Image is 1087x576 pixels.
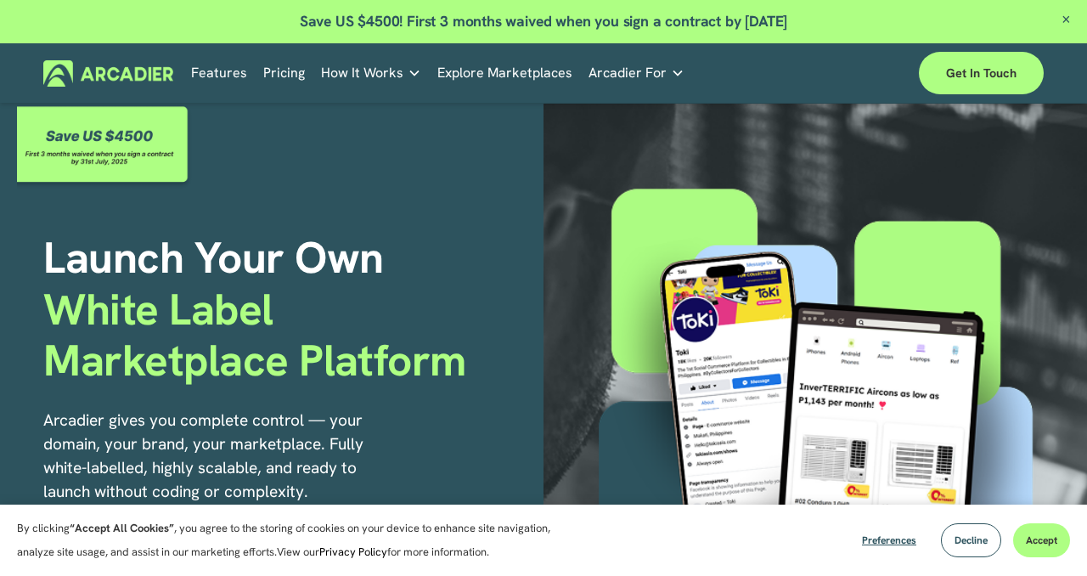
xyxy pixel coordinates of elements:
button: Preferences [849,523,929,557]
span: Preferences [862,534,916,547]
a: Features [191,59,247,86]
a: Privacy Policy [319,545,387,559]
a: folder dropdown [321,59,421,86]
a: Pricing [263,59,305,86]
p: By clicking , you agree to the storing of cookies on your device to enhance site navigation, anal... [17,517,569,564]
p: Arcadier gives you complete control — your domain, your brand, your marketplace. Fully white-labe... [43,409,377,504]
span: How It Works [321,61,403,85]
button: Decline [941,523,1001,557]
a: Get in touch [919,52,1044,94]
iframe: Chat Widget [1002,494,1087,576]
strong: “Accept All Cookies” [70,521,174,535]
img: Arcadier [43,60,173,87]
span: White Label Marketplace Platform [43,281,466,390]
span: Arcadier For [589,61,667,85]
a: Explore Marketplaces [437,59,572,86]
a: folder dropdown [589,59,684,86]
span: Decline [955,534,988,547]
h1: Launch Your Own [43,233,543,387]
div: Виджет чата [1002,494,1087,576]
